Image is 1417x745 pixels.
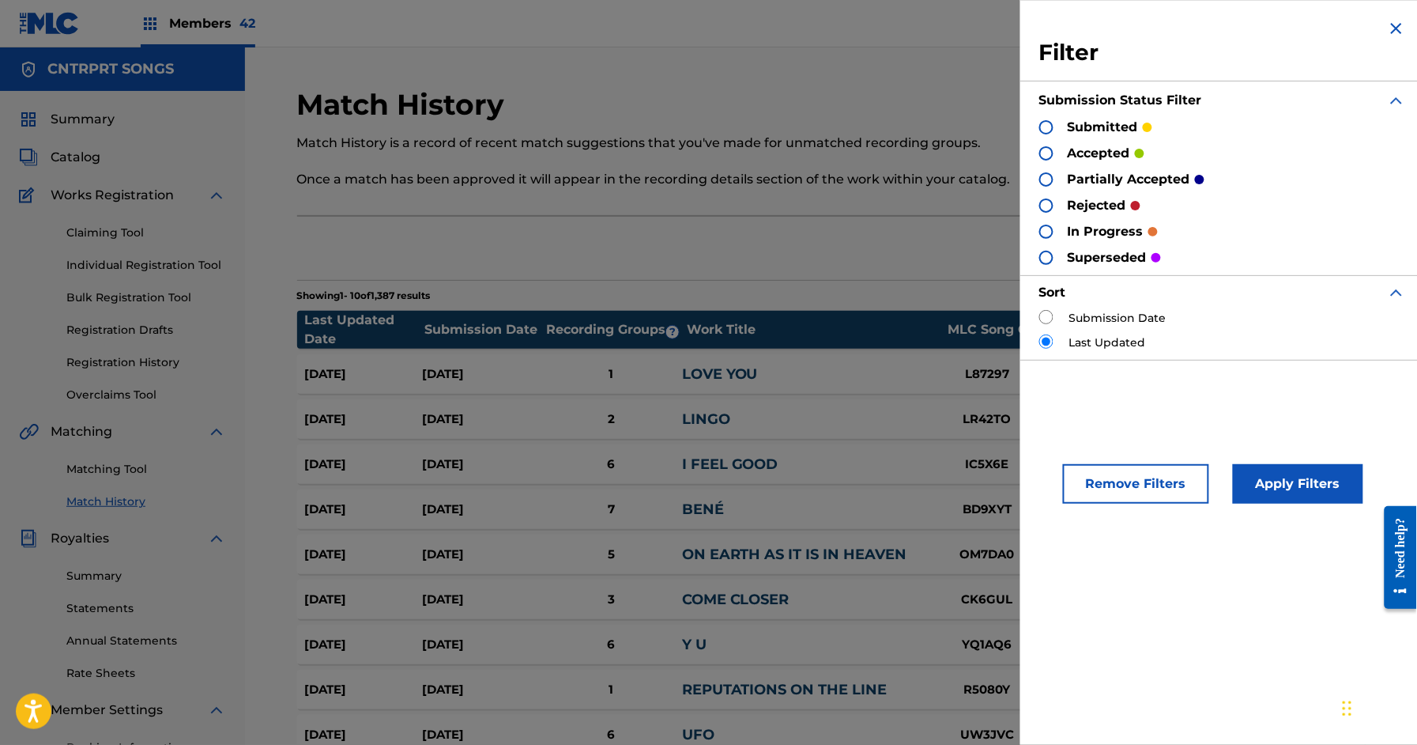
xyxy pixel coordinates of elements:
[541,501,682,519] div: 7
[297,289,431,303] p: Showing 1 - 10 of 1,387 results
[1068,118,1138,137] p: submitted
[19,110,115,129] a: SummarySummary
[928,501,1046,519] div: BD9XYT
[66,568,226,584] a: Summary
[928,410,1046,429] div: LR42TO
[1233,464,1363,504] button: Apply Filters
[1039,39,1406,67] h3: Filter
[423,456,541,474] div: [DATE]
[541,681,682,699] div: 1
[1069,310,1166,327] label: Submission Date
[305,681,423,699] div: [DATE]
[305,410,423,429] div: [DATE]
[66,461,226,478] a: Matching Tool
[928,591,1046,609] div: CK6GUL
[541,410,682,429] div: 2
[207,529,226,548] img: expand
[423,726,541,744] div: [DATE]
[305,591,423,609] div: [DATE]
[423,636,541,654] div: [DATE]
[682,456,778,473] a: I FEEL GOOD
[239,16,255,31] span: 42
[66,354,226,371] a: Registration History
[541,546,682,564] div: 5
[19,422,39,441] img: Matching
[544,320,686,339] div: Recording Groups
[305,726,423,744] div: [DATE]
[19,186,40,205] img: Works Registration
[682,410,730,428] a: LINGO
[423,410,541,429] div: [DATE]
[207,186,226,205] img: expand
[541,456,682,474] div: 6
[1387,91,1406,110] img: expand
[928,726,1046,744] div: UW3JVC
[687,320,940,339] div: Work Title
[297,134,1120,153] p: Match History is a record of recent match suggestions that you've made for unmatched recording gr...
[1343,685,1352,732] div: Drag
[305,501,423,519] div: [DATE]
[141,14,160,33] img: Top Rightsholders
[541,591,682,609] div: 3
[1068,248,1147,267] p: superseded
[51,529,109,548] span: Royalties
[941,320,1060,339] div: MLC Song Code
[682,546,907,563] a: ON EARTH AS IT IS IN HEAVEN
[66,494,226,510] a: Match History
[423,501,541,519] div: [DATE]
[19,529,38,548] img: Royalties
[682,681,888,698] a: REPUTATIONS ON THE LINE
[19,12,80,35] img: MLC Logo
[424,320,543,339] div: Submission Date
[51,422,112,441] span: Matching
[1068,222,1144,241] p: in progress
[423,681,541,699] div: [DATE]
[1338,669,1417,745] div: Chat Widget
[682,591,790,608] a: COME CLOSER
[51,701,163,720] span: Member Settings
[207,701,226,720] img: expand
[1063,464,1209,504] button: Remove Filters
[66,633,226,649] a: Annual Statements
[1068,196,1126,215] p: rejected
[305,365,423,384] div: [DATE]
[305,311,424,349] div: Last Updated Date
[1387,19,1406,38] img: close
[1068,170,1190,189] p: partially accepted
[19,60,38,79] img: Accounts
[1068,144,1130,163] p: accepted
[66,257,226,274] a: Individual Registration Tool
[19,110,38,129] img: Summary
[928,681,1046,699] div: R5080Y
[66,225,226,241] a: Claiming Tool
[66,600,226,617] a: Statements
[423,591,541,609] div: [DATE]
[541,726,682,744] div: 6
[51,110,115,129] span: Summary
[51,186,174,205] span: Works Registration
[66,322,226,338] a: Registration Drafts
[423,546,541,564] div: [DATE]
[1069,335,1146,351] label: Last Updated
[207,422,226,441] img: expand
[1039,93,1202,108] strong: Submission Status Filter
[66,289,226,306] a: Bulk Registration Tool
[66,387,226,403] a: Overclaims Tool
[297,170,1120,189] p: Once a match has been approved it will appear in the recording details section of the work within...
[682,365,758,383] a: LOVE YOU
[682,501,724,518] a: BENÉ
[169,14,255,32] span: Members
[541,365,682,384] div: 1
[682,636,707,653] a: Y U
[423,365,541,384] div: [DATE]
[51,148,100,167] span: Catalog
[19,148,100,167] a: CatalogCatalog
[1039,285,1066,300] strong: Sort
[66,665,226,682] a: Rate Sheets
[305,546,423,564] div: [DATE]
[541,636,682,654] div: 6
[297,87,513,123] h2: Match History
[47,60,174,78] h5: CNTRPRT SONGS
